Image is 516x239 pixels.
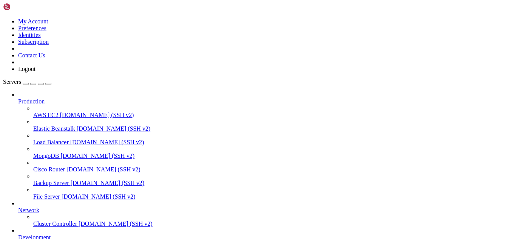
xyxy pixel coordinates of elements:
a: Production [18,98,513,105]
span: Servers [3,79,21,85]
a: Identities [18,32,41,38]
span: Elastic Beanstalk [33,125,75,132]
span: AWS EC2 [33,112,59,118]
a: Network [18,207,513,214]
a: AWS EC2 [DOMAIN_NAME] (SSH v2) [33,112,513,119]
span: [DOMAIN_NAME] (SSH v2) [60,153,134,159]
img: Shellngn [3,3,46,11]
span: File Server [33,193,60,200]
a: Preferences [18,25,46,31]
a: Logout [18,66,36,72]
span: [DOMAIN_NAME] (SSH v2) [60,112,134,118]
a: MongoDB [DOMAIN_NAME] (SSH v2) [33,153,513,159]
span: Load Balancer [33,139,69,145]
a: Contact Us [18,52,45,59]
a: Servers [3,79,51,85]
span: [DOMAIN_NAME] (SSH v2) [71,180,145,186]
a: File Server [DOMAIN_NAME] (SSH v2) [33,193,513,200]
span: [DOMAIN_NAME] (SSH v2) [77,125,151,132]
li: Production [18,91,513,200]
span: Network [18,207,39,213]
span: [DOMAIN_NAME] (SSH v2) [79,220,153,227]
li: Cisco Router [DOMAIN_NAME] (SSH v2) [33,159,513,173]
span: [DOMAIN_NAME] (SSH v2) [70,139,144,145]
span: Cluster Controller [33,220,77,227]
a: Cisco Router [DOMAIN_NAME] (SSH v2) [33,166,513,173]
a: Subscription [18,39,49,45]
li: Backup Server [DOMAIN_NAME] (SSH v2) [33,173,513,187]
span: Cisco Router [33,166,65,173]
span: [DOMAIN_NAME] (SSH v2) [62,193,136,200]
span: MongoDB [33,153,59,159]
li: Cluster Controller [DOMAIN_NAME] (SSH v2) [33,214,513,227]
li: Elastic Beanstalk [DOMAIN_NAME] (SSH v2) [33,119,513,132]
span: [DOMAIN_NAME] (SSH v2) [66,166,141,173]
li: Load Balancer [DOMAIN_NAME] (SSH v2) [33,132,513,146]
span: Backup Server [33,180,69,186]
a: Backup Server [DOMAIN_NAME] (SSH v2) [33,180,513,187]
a: Load Balancer [DOMAIN_NAME] (SSH v2) [33,139,513,146]
li: File Server [DOMAIN_NAME] (SSH v2) [33,187,513,200]
li: MongoDB [DOMAIN_NAME] (SSH v2) [33,146,513,159]
a: Cluster Controller [DOMAIN_NAME] (SSH v2) [33,220,513,227]
li: Network [18,200,513,227]
li: AWS EC2 [DOMAIN_NAME] (SSH v2) [33,105,513,119]
a: Elastic Beanstalk [DOMAIN_NAME] (SSH v2) [33,125,513,132]
span: Production [18,98,45,105]
a: My Account [18,18,48,25]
